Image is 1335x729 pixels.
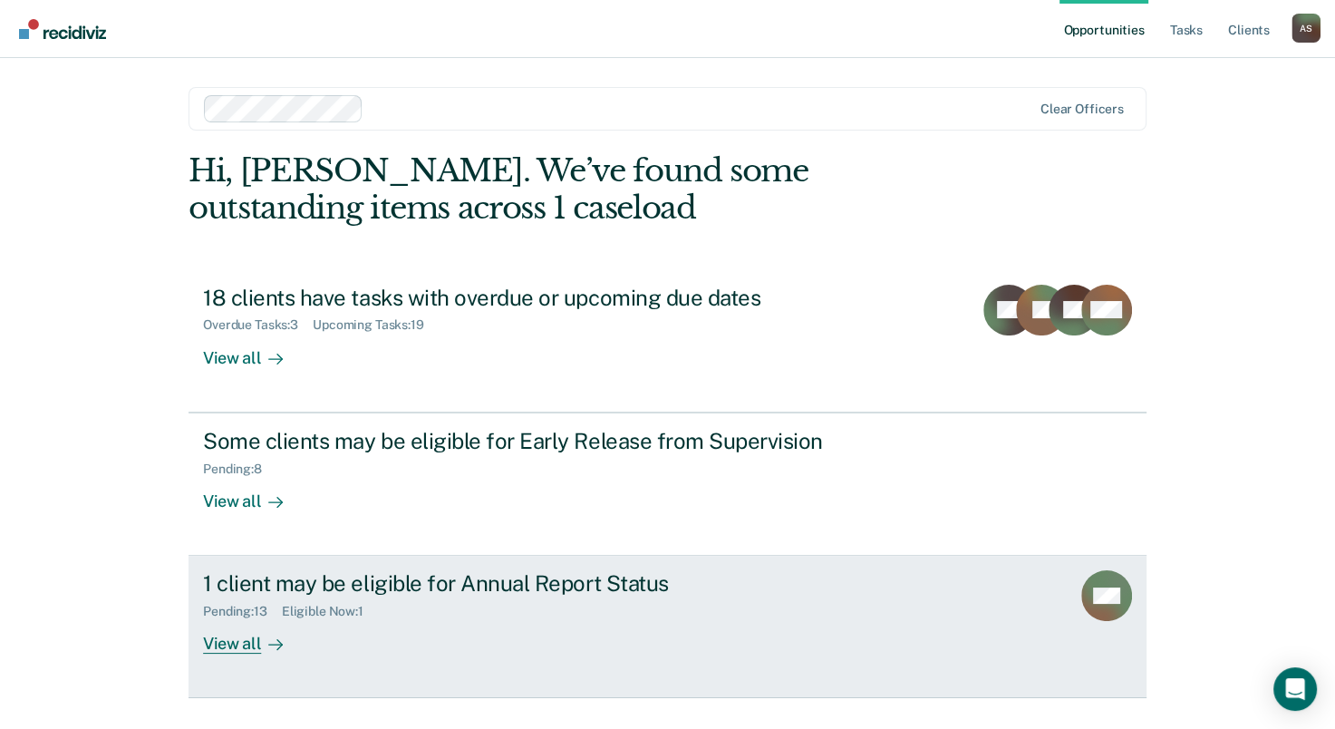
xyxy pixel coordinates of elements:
[189,152,954,227] div: Hi, [PERSON_NAME]. We’ve found some outstanding items across 1 caseload
[1291,14,1320,43] button: Profile dropdown button
[203,333,305,368] div: View all
[19,19,106,39] img: Recidiviz
[282,604,378,619] div: Eligible Now : 1
[203,570,839,597] div: 1 client may be eligible for Annual Report Status
[1291,14,1320,43] div: A S
[203,462,276,477] div: Pending : 8
[189,556,1146,698] a: 1 client may be eligible for Annual Report StatusPending:13Eligible Now:1View all
[203,476,305,511] div: View all
[203,604,282,619] div: Pending : 13
[203,428,839,454] div: Some clients may be eligible for Early Release from Supervision
[203,285,839,311] div: 18 clients have tasks with overdue or upcoming due dates
[1273,667,1317,711] div: Open Intercom Messenger
[313,317,439,333] div: Upcoming Tasks : 19
[203,317,313,333] div: Overdue Tasks : 3
[189,270,1146,413] a: 18 clients have tasks with overdue or upcoming due datesOverdue Tasks:3Upcoming Tasks:19View all
[203,619,305,655] div: View all
[1040,102,1124,117] div: Clear officers
[189,413,1146,556] a: Some clients may be eligible for Early Release from SupervisionPending:8View all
